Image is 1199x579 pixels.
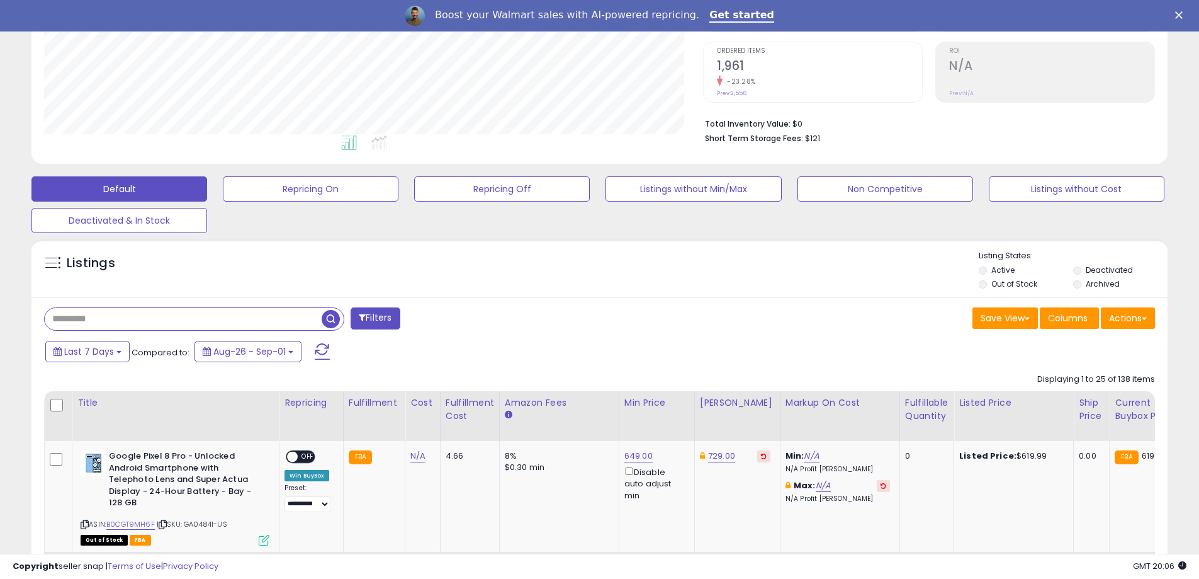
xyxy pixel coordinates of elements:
div: 8% [505,450,609,462]
b: Total Inventory Value: [705,118,791,129]
div: Title [77,396,274,410]
button: Aug-26 - Sep-01 [194,341,301,362]
small: Prev: 2,556 [717,89,746,97]
a: Privacy Policy [163,560,218,572]
button: Non Competitive [797,176,973,202]
p: N/A Profit [PERSON_NAME] [785,465,890,474]
label: Archived [1086,278,1120,289]
p: N/A Profit [PERSON_NAME] [785,495,890,503]
button: Columns [1040,307,1099,329]
span: Aug-26 - Sep-01 [213,345,286,358]
div: 4.66 [446,450,490,462]
small: Amazon Fees. [505,410,512,421]
div: Fulfillable Quantity [905,396,949,423]
div: Amazon Fees [505,396,614,410]
a: N/A [816,479,831,492]
strong: Copyright [13,560,59,572]
button: Deactivated & In Stock [31,208,207,233]
div: Cost [410,396,435,410]
div: [PERSON_NAME] [700,396,775,410]
div: Disable auto adjust min [624,465,685,502]
button: Default [31,176,207,202]
small: Prev: N/A [949,89,974,97]
div: Listed Price [959,396,1068,410]
div: Markup on Cost [785,396,894,410]
label: Active [991,265,1015,275]
button: Listings without Min/Max [605,176,781,202]
b: Listed Price: [959,450,1016,462]
b: Google Pixel 8 Pro - Unlocked Android Smartphone with Telephoto Lens and Super Actua Display - 24... [109,450,262,512]
span: Last 7 Days [64,345,114,358]
a: N/A [410,450,425,462]
img: 41QRZNJHF9L._SL40_.jpg [81,450,106,476]
h2: N/A [949,59,1154,76]
button: Repricing Off [414,176,590,202]
span: Columns [1048,312,1088,324]
div: Preset: [284,484,334,512]
small: -23.28% [723,77,756,86]
img: Profile image for Adrian [405,6,425,26]
span: ROI [949,48,1154,55]
div: Close [1175,11,1188,19]
a: Terms of Use [108,560,161,572]
div: 0 [905,450,944,462]
span: $121 [805,132,820,144]
b: Max: [794,479,816,491]
span: FBA [130,535,151,546]
div: 0.00 [1079,450,1100,462]
a: N/A [804,450,819,462]
div: Fulfillment [349,396,400,410]
button: Repricing On [223,176,398,202]
div: Min Price [624,396,689,410]
div: Boost your Walmart sales with AI-powered repricing. [435,9,699,21]
button: Filters [351,307,400,330]
div: $0.30 min [505,462,609,473]
span: Ordered Items [717,48,922,55]
div: $619.99 [959,450,1064,462]
div: Ship Price [1079,396,1104,423]
a: 729.00 [708,450,735,462]
span: 2025-09-9 20:06 GMT [1133,560,1186,572]
button: Listings without Cost [989,176,1164,202]
label: Out of Stock [991,278,1037,289]
label: Deactivated [1086,265,1133,275]
span: Compared to: [132,347,189,358]
button: Actions [1101,307,1155,329]
h2: 1,961 [717,59,922,76]
p: Listing States: [979,250,1168,262]
div: Repricing [284,396,338,410]
a: Get started [709,9,774,23]
div: seller snap | | [13,561,218,573]
small: FBA [1115,450,1138,464]
a: B0CGT9MH6F [106,519,155,530]
div: Displaying 1 to 25 of 138 items [1037,374,1155,386]
div: Current Buybox Price [1115,396,1179,423]
b: Min: [785,450,804,462]
li: $0 [705,115,1146,130]
button: Save View [972,307,1038,329]
th: The percentage added to the cost of goods (COGS) that forms the calculator for Min & Max prices. [780,391,899,441]
div: Fulfillment Cost [446,396,494,423]
a: 649.00 [624,450,653,462]
span: 619 [1142,450,1154,462]
button: Last 7 Days [45,341,130,362]
span: | SKU: GA04841-US [157,519,227,529]
small: FBA [349,450,372,464]
div: Win BuyBox [284,470,329,481]
span: All listings that are currently out of stock and unavailable for purchase on Amazon [81,535,128,546]
h5: Listings [67,255,115,272]
span: OFF [298,452,318,462]
b: Short Term Storage Fees: [705,133,803,144]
